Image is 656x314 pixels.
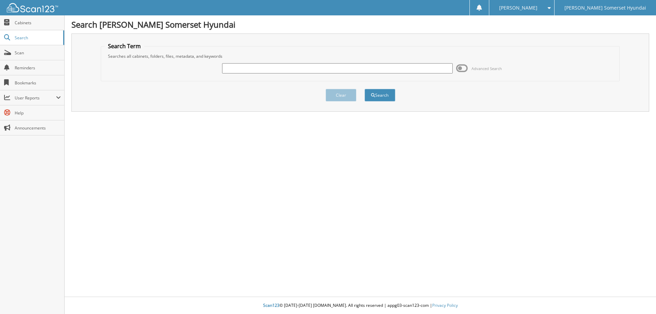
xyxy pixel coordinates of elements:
[15,35,60,41] span: Search
[15,125,61,131] span: Announcements
[15,50,61,56] span: Scan
[65,297,656,314] div: © [DATE]-[DATE] [DOMAIN_NAME]. All rights reserved | appg03-scan123-com |
[105,42,144,50] legend: Search Term
[15,80,61,86] span: Bookmarks
[105,53,616,59] div: Searches all cabinets, folders, files, metadata, and keywords
[15,110,61,116] span: Help
[622,281,656,314] iframe: Chat Widget
[564,6,646,10] span: [PERSON_NAME] Somerset Hyundai
[365,89,395,101] button: Search
[15,65,61,71] span: Reminders
[263,302,279,308] span: Scan123
[7,3,58,12] img: scan123-logo-white.svg
[15,95,56,101] span: User Reports
[71,19,649,30] h1: Search [PERSON_NAME] Somerset Hyundai
[15,20,61,26] span: Cabinets
[432,302,458,308] a: Privacy Policy
[499,6,537,10] span: [PERSON_NAME]
[326,89,356,101] button: Clear
[471,66,502,71] span: Advanced Search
